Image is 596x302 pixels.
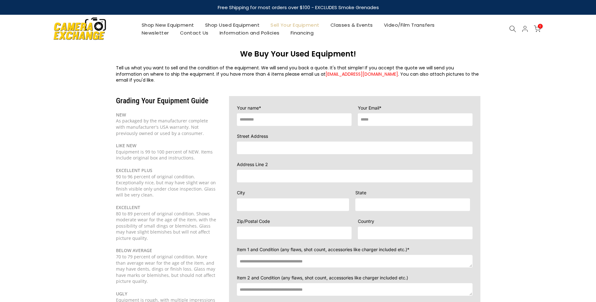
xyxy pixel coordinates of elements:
span: Your name [237,105,259,111]
h3: We Buy Your Used Equipment! [116,49,480,59]
a: Sell Your Equipment [265,21,325,29]
span: Your Email [358,105,379,111]
strong: Free Shipping for most orders over $100 - EXCLUDES Smoke Grenades [217,4,379,11]
a: Financing [285,29,319,37]
div: 70 to 79 percent of original condition. More than average wear for the age of the item, and may h... [116,254,216,284]
span: Item 2 and Condition (any flaws, shot count, accessories like charger included etc.) [237,275,408,280]
span: City [237,190,245,195]
b: EXCELLENT PLUS [116,167,152,173]
span: Street Address [237,133,268,139]
a: Classes & Events [325,21,378,29]
b: BELOW AVERAGE [116,247,152,253]
a: Information and Policies [214,29,285,37]
b: EXCELLENT [116,204,140,210]
a: 0 [534,25,541,32]
a: Contact Us [174,29,214,37]
span: State [355,190,366,195]
b: LIKE NEW [116,143,136,148]
div: Tell us what you want to sell and the condition of the equipment. We will send you back a quote. ... [116,65,480,84]
span: Country [358,218,374,224]
div: As packaged by the manufacturer complete with manufacturer's USA warranty. Not previously owned o... [116,112,216,136]
a: Shop Used Equipment [200,21,265,29]
h3: Grading Your Equipment Guide [116,96,216,105]
span: Address Line 2 [237,162,268,167]
div: 90 to 96 percent of original condition. Exceptionally nice, but may have slight wear on finish vi... [116,174,216,198]
span: Item 1 and Condition (any flaws, shot count, accessories like charger included etc.) [237,247,407,252]
a: [EMAIL_ADDRESS][DOMAIN_NAME] [325,71,398,77]
b: UGLY [116,291,127,297]
div: 80 to 89 percent of original condition. Shows moderate wear for the age of the item, with the pos... [116,211,216,241]
span: 0 [538,24,543,29]
div: Equipment is 99 to 100 percent of NEW. Items include original box and instructions. [116,143,216,161]
span: Zip/Postal Code [237,218,270,224]
a: Shop New Equipment [136,21,200,29]
b: NEW [116,112,126,118]
a: Newsletter [136,29,174,37]
a: Video/Film Transfers [378,21,440,29]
